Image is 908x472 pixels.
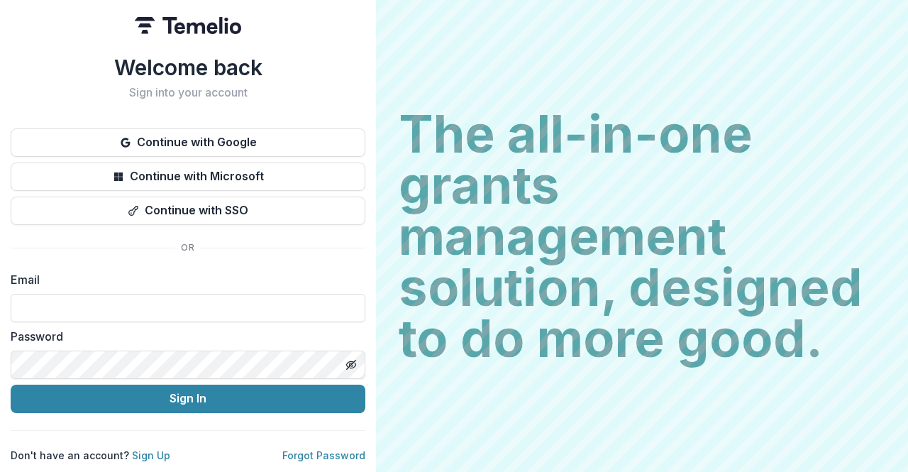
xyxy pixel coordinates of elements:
button: Sign In [11,385,365,413]
button: Continue with SSO [11,197,365,225]
button: Toggle password visibility [340,353,362,376]
h1: Welcome back [11,55,365,80]
a: Sign Up [132,449,170,461]
a: Forgot Password [282,449,365,461]
p: Don't have an account? [11,448,170,463]
button: Continue with Microsoft [11,163,365,191]
button: Continue with Google [11,128,365,157]
h2: Sign into your account [11,86,365,99]
label: Email [11,271,357,288]
img: Temelio [135,17,241,34]
label: Password [11,328,357,345]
